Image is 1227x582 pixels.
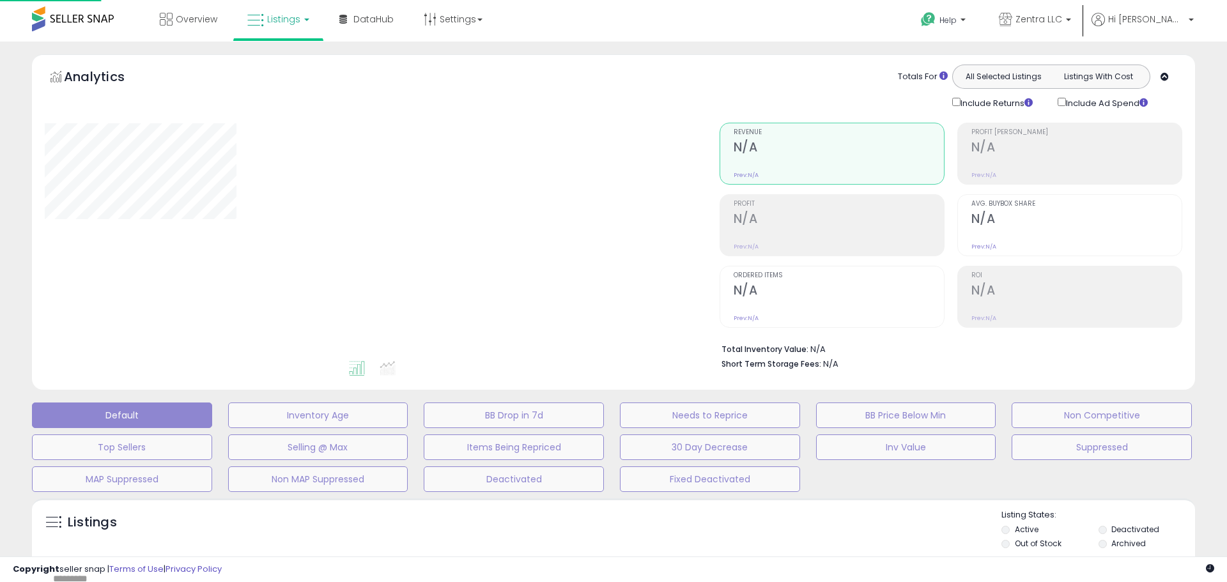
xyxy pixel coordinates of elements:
button: BB Price Below Min [816,402,996,428]
button: MAP Suppressed [32,466,212,492]
span: Ordered Items [734,272,944,279]
span: Zentra LLC [1015,13,1062,26]
button: Needs to Reprice [620,402,800,428]
span: ROI [971,272,1182,279]
a: Help [911,2,978,42]
h2: N/A [734,211,944,229]
button: BB Drop in 7d [424,402,604,428]
span: DataHub [353,13,394,26]
a: Hi [PERSON_NAME] [1092,13,1194,42]
div: Include Returns [943,95,1048,110]
h2: N/A [734,283,944,300]
h5: Analytics [64,68,150,89]
button: 30 Day Decrease [620,434,800,460]
strong: Copyright [13,563,59,575]
b: Total Inventory Value: [722,344,808,355]
h2: N/A [971,140,1182,157]
span: Profit [734,201,944,208]
span: Help [939,15,957,26]
small: Prev: N/A [971,243,996,250]
small: Prev: N/A [734,243,759,250]
button: Default [32,402,212,428]
h2: N/A [971,211,1182,229]
span: N/A [823,358,838,370]
button: Top Sellers [32,434,212,460]
button: Listings With Cost [1051,68,1146,85]
small: Prev: N/A [971,314,996,322]
span: Revenue [734,129,944,136]
i: Get Help [920,11,936,27]
div: Totals For [898,71,948,83]
div: seller snap | | [13,563,222,576]
span: Avg. Buybox Share [971,201,1182,208]
button: Fixed Deactivated [620,466,800,492]
small: Prev: N/A [734,171,759,179]
span: Overview [176,13,217,26]
button: All Selected Listings [956,68,1051,85]
button: Suppressed [1012,434,1192,460]
button: Inv Value [816,434,996,460]
small: Prev: N/A [734,314,759,322]
button: Inventory Age [228,402,408,428]
h2: N/A [734,140,944,157]
button: Non Competitive [1012,402,1192,428]
button: Items Being Repriced [424,434,604,460]
span: Listings [267,13,300,26]
button: Deactivated [424,466,604,492]
button: Non MAP Suppressed [228,466,408,492]
button: Selling @ Max [228,434,408,460]
div: Include Ad Spend [1048,95,1168,110]
small: Prev: N/A [971,171,996,179]
h2: N/A [971,283,1182,300]
span: Hi [PERSON_NAME] [1108,13,1185,26]
b: Short Term Storage Fees: [722,358,821,369]
span: Profit [PERSON_NAME] [971,129,1182,136]
li: N/A [722,341,1173,356]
